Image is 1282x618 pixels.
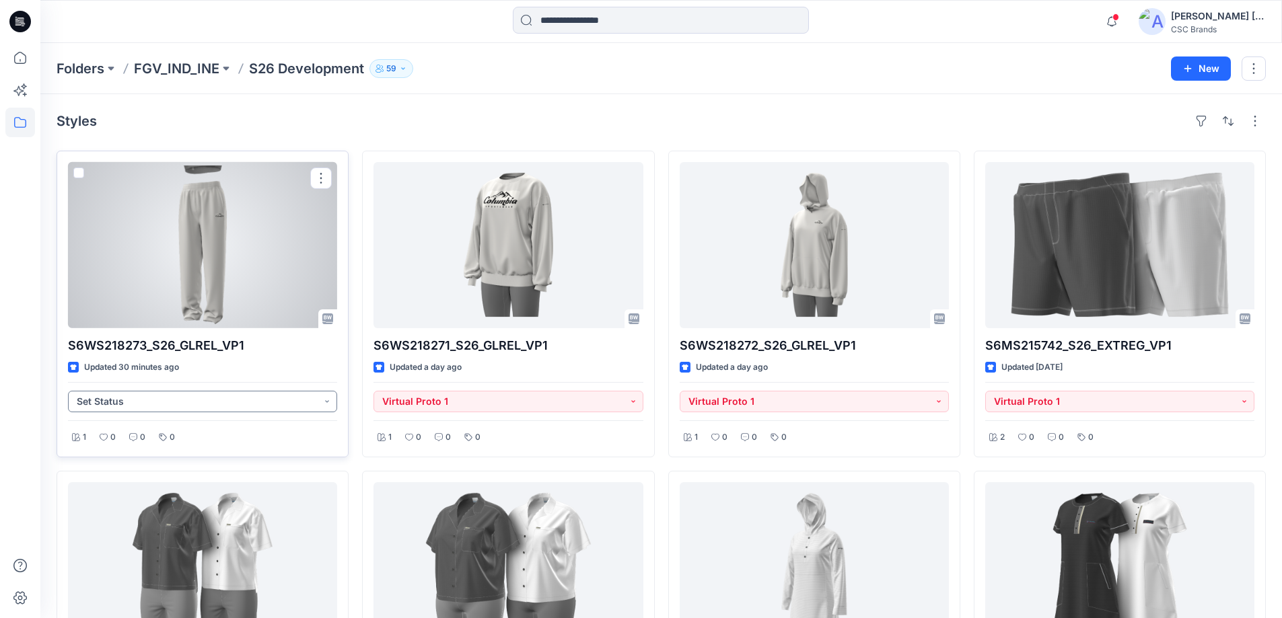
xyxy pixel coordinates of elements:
p: S6WS218271_S26_GLREL_VP1 [373,336,643,355]
p: 2 [1000,430,1005,445]
p: S6WS218272_S26_GLREL_VP1 [680,336,949,355]
p: S26 Development [249,59,364,78]
div: CSC Brands [1171,24,1265,34]
a: S6MS215742_S26_EXTREG_VP1 [985,162,1254,328]
p: 59 [386,61,396,76]
p: Updated a day ago [696,360,768,375]
a: S6WS218273_S26_GLREL_VP1 [68,162,337,328]
p: 0 [1059,430,1064,445]
p: 0 [110,430,116,445]
a: S6WS218272_S26_GLREL_VP1 [680,162,949,328]
button: 59 [369,59,413,78]
p: 0 [1088,430,1094,445]
p: S6MS215742_S26_EXTREG_VP1 [985,336,1254,355]
p: 0 [752,430,757,445]
p: 0 [170,430,175,445]
p: 0 [446,430,451,445]
p: Updated a day ago [390,360,462,375]
a: Folders [57,59,104,78]
p: 0 [722,430,727,445]
img: avatar [1139,8,1166,35]
p: S6WS218273_S26_GLREL_VP1 [68,336,337,355]
p: 0 [475,430,480,445]
a: S6WS218271_S26_GLREL_VP1 [373,162,643,328]
p: 0 [416,430,421,445]
p: 0 [1029,430,1034,445]
p: Updated 30 minutes ago [84,360,179,375]
button: New [1171,56,1231,81]
p: 0 [140,430,145,445]
div: [PERSON_NAME] [PERSON_NAME] [1171,8,1265,24]
a: FGV_IND_INE [134,59,219,78]
p: 1 [695,430,698,445]
p: Updated [DATE] [1001,360,1063,375]
p: 1 [83,430,86,445]
h4: Styles [57,113,97,129]
p: 1 [388,430,392,445]
p: 0 [781,430,787,445]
